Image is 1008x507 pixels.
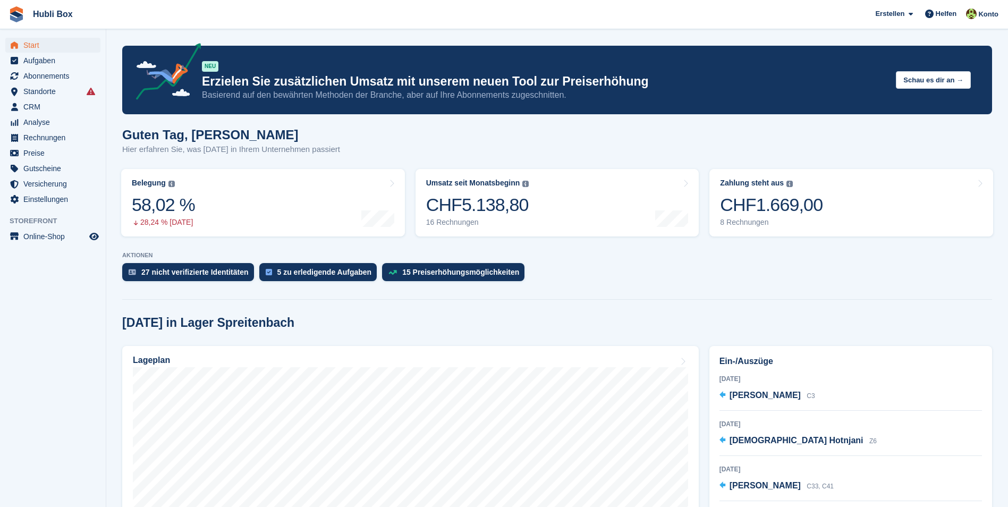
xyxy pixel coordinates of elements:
img: price_increase_opportunities-93ffe204e8149a01c8c9dc8f82e8f89637d9d84a8eef4429ea346261dce0b2c0.svg [388,270,397,275]
a: 5 zu erledigende Aufgaben [259,263,383,286]
div: [DATE] [719,419,982,429]
h2: [DATE] in Lager Spreitenbach [122,316,294,330]
span: Konto [978,9,998,20]
div: Umsatz seit Monatsbeginn [426,179,520,188]
a: menu [5,53,100,68]
a: Belegung 58,02 % 28,24 % [DATE] [121,169,405,236]
a: menu [5,192,100,207]
span: Z6 [869,437,877,445]
a: Umsatz seit Monatsbeginn CHF5.138,80 16 Rechnungen [416,169,699,236]
a: menu [5,84,100,99]
img: stora-icon-8386f47178a22dfd0bd8f6a31ec36ba5ce8667c1dd55bd0f319d3a0aa187defe.svg [9,6,24,22]
img: icon-info-grey-7440780725fd019a000dd9b08b2336e03edf1995a4989e88bcd33f0948082b44.svg [522,181,529,187]
div: [DATE] [719,374,982,384]
div: CHF5.138,80 [426,194,529,216]
a: menu [5,38,100,53]
div: 16 Rechnungen [426,218,529,227]
span: C33, C41 [807,483,834,490]
a: Speisekarte [5,229,100,244]
span: [PERSON_NAME] [730,481,801,490]
div: Zahlung steht aus [720,179,784,188]
div: CHF1.669,00 [720,194,823,216]
p: Hier erfahren Sie, was [DATE] in Ihrem Unternehmen passiert [122,143,340,156]
span: [PERSON_NAME] [730,391,801,400]
div: 8 Rechnungen [720,218,823,227]
a: 15 Preiserhöhungsmöglichkeiten [382,263,530,286]
a: menu [5,69,100,83]
a: menu [5,130,100,145]
img: task-75834270c22a3079a89374b754ae025e5fb1db73e45f91037f5363f120a921f8.svg [266,269,272,275]
img: price-adjustments-announcement-icon-8257ccfd72463d97f412b2fc003d46551f7dbcb40ab6d574587a9cd5c0d94... [127,43,201,104]
a: menu [5,161,100,176]
a: [PERSON_NAME] C33, C41 [719,479,834,493]
span: Preise [23,146,87,160]
span: Storefront [10,216,106,226]
h2: Lageplan [133,356,170,365]
span: Start [23,38,87,53]
span: [DEMOGRAPHIC_DATA] Hotnjani [730,436,863,445]
button: Schau es dir an → [896,71,971,89]
a: menu [5,176,100,191]
p: Erzielen Sie zusätzlichen Umsatz mit unserem neuen Tool zur Preiserhöhung [202,74,887,89]
a: Vorschau-Shop [88,230,100,243]
i: Es sind Fehler bei der Synchronisierung von Smart-Einträgen aufgetreten [87,87,95,96]
img: verify_identity-adf6edd0f0f0b5bbfe63781bf79b02c33cf7c696d77639b501bdc392416b5a36.svg [129,269,136,275]
span: Standorte [23,84,87,99]
span: Rechnungen [23,130,87,145]
img: icon-info-grey-7440780725fd019a000dd9b08b2336e03edf1995a4989e88bcd33f0948082b44.svg [168,181,175,187]
span: Versicherung [23,176,87,191]
h1: Guten Tag, [PERSON_NAME] [122,128,340,142]
a: [DEMOGRAPHIC_DATA] Hotnjani Z6 [719,434,877,448]
a: menu [5,146,100,160]
a: [PERSON_NAME] C3 [719,389,815,403]
a: 27 nicht verifizierte Identitäten [122,263,259,286]
span: Aufgaben [23,53,87,68]
h2: Ein-/Auszüge [719,355,982,368]
span: Gutscheine [23,161,87,176]
img: Luca Space4you [966,9,977,19]
div: 15 Preiserhöhungsmöglichkeiten [402,268,519,276]
div: 28,24 % [DATE] [132,218,195,227]
span: Abonnements [23,69,87,83]
span: Helfen [936,9,957,19]
span: Erstellen [875,9,904,19]
a: Hubli Box [29,5,77,23]
p: AKTIONEN [122,252,992,259]
a: menu [5,99,100,114]
div: [DATE] [719,464,982,474]
span: Einstellungen [23,192,87,207]
div: NEU [202,61,218,72]
p: Basierend auf den bewährten Methoden der Branche, aber auf Ihre Abonnements zugeschnitten. [202,89,887,101]
div: Belegung [132,179,166,188]
a: menu [5,115,100,130]
a: Zahlung steht aus CHF1.669,00 8 Rechnungen [709,169,993,236]
img: icon-info-grey-7440780725fd019a000dd9b08b2336e03edf1995a4989e88bcd33f0948082b44.svg [786,181,793,187]
div: 58,02 % [132,194,195,216]
span: Online-Shop [23,229,87,244]
span: CRM [23,99,87,114]
span: C3 [807,392,815,400]
div: 5 zu erledigende Aufgaben [277,268,372,276]
div: 27 nicht verifizierte Identitäten [141,268,249,276]
span: Analyse [23,115,87,130]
